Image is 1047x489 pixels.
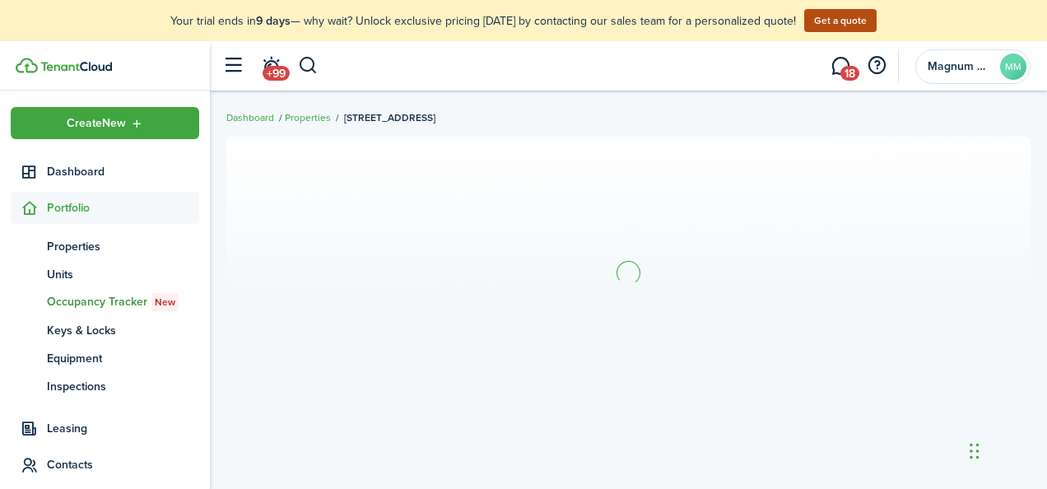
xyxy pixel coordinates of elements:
[256,12,291,30] b: 9 days
[928,61,993,72] span: Magnum Management LLC
[47,199,199,217] span: Portfolio
[47,456,199,473] span: Contacts
[11,232,199,260] a: Properties
[1000,54,1026,80] avatar-text: MM
[298,52,319,80] button: Search
[16,58,38,73] img: TenantCloud
[804,9,877,32] button: Get a quote
[47,420,199,437] span: Leasing
[863,52,891,80] button: Open resource center
[47,293,199,311] span: Occupancy Tracker
[11,344,199,372] a: Equipment
[965,410,1047,489] iframe: Chat Widget
[11,107,199,139] button: Open menu
[11,288,199,316] a: Occupancy TrackerNew
[155,295,175,310] span: New
[263,66,290,81] span: +99
[840,66,859,81] span: 18
[11,156,199,188] a: Dashboard
[47,266,199,283] span: Units
[11,372,199,400] a: Inspections
[47,163,199,180] span: Dashboard
[970,426,980,476] div: Drag
[11,260,199,288] a: Units
[825,45,856,87] a: Messaging
[11,316,199,344] a: Keys & Locks
[255,45,286,87] a: Notifications
[40,62,112,72] img: TenantCloud
[47,322,199,339] span: Keys & Locks
[47,350,199,367] span: Equipment
[217,50,249,81] button: Open sidebar
[226,110,274,125] a: Dashboard
[170,12,796,30] p: Your trial ends in — why wait? Unlock exclusive pricing [DATE] by contacting our sales team for a...
[285,110,331,125] a: Properties
[614,258,643,287] img: Loading
[344,110,435,125] span: [STREET_ADDRESS]
[47,238,199,255] span: Properties
[67,118,126,129] span: Create New
[47,378,199,395] span: Inspections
